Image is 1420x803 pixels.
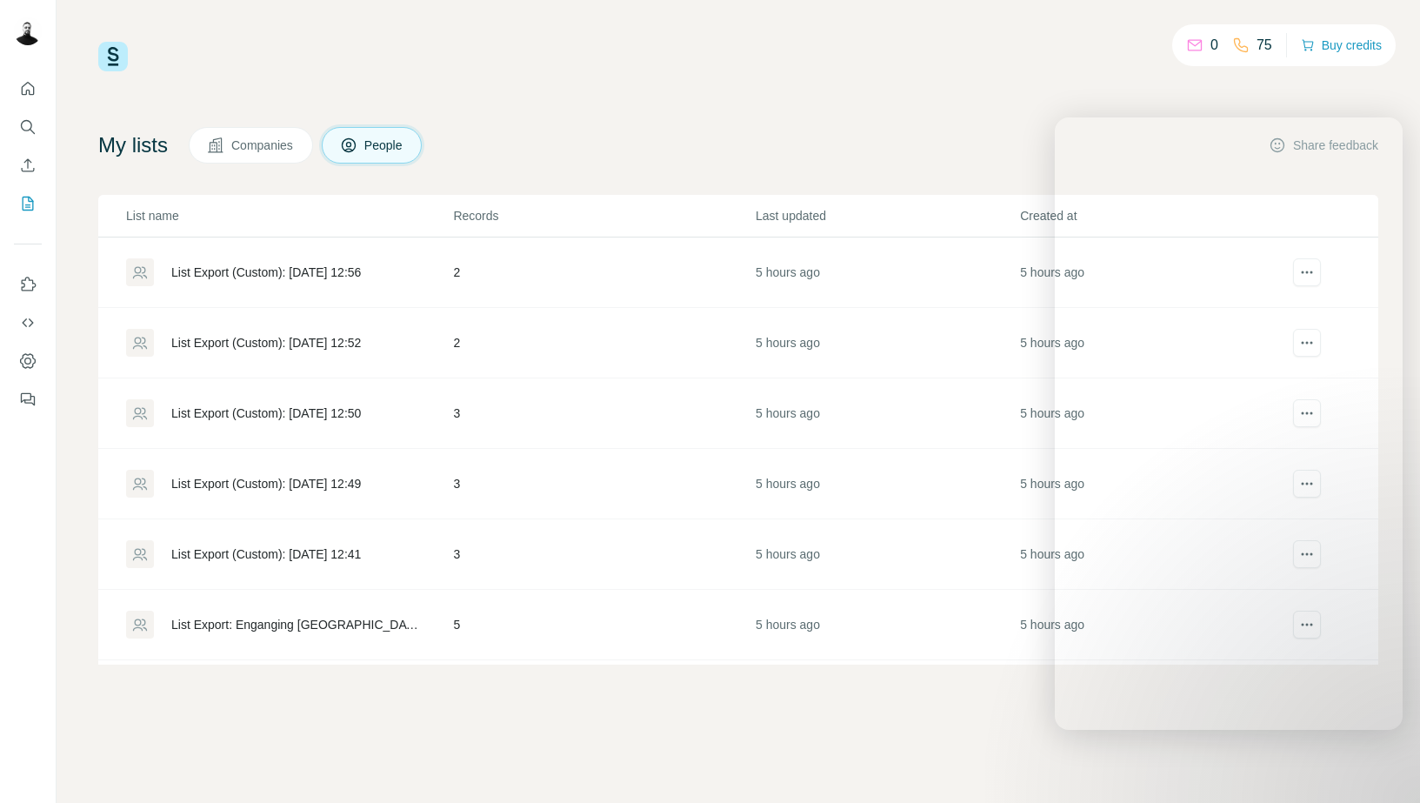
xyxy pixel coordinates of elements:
[452,660,755,731] td: 7
[452,308,755,378] td: 2
[755,378,1019,449] td: 5 hours ago
[98,131,168,159] h4: My lists
[755,590,1019,660] td: 5 hours ago
[755,238,1019,308] td: 5 hours ago
[1055,117,1403,730] iframe: Intercom live chat
[171,334,361,351] div: List Export (Custom): [DATE] 12:52
[14,73,42,104] button: Quick start
[1019,449,1283,519] td: 5 hours ago
[14,384,42,415] button: Feedback
[1257,35,1272,56] p: 75
[14,345,42,377] button: Dashboard
[1019,590,1283,660] td: 5 hours ago
[755,308,1019,378] td: 5 hours ago
[452,238,755,308] td: 2
[14,17,42,45] img: Avatar
[452,378,755,449] td: 3
[1019,308,1283,378] td: 5 hours ago
[755,449,1019,519] td: 5 hours ago
[171,264,361,281] div: List Export (Custom): [DATE] 12:56
[14,269,42,300] button: Use Surfe on LinkedIn
[452,590,755,660] td: 5
[1019,378,1283,449] td: 5 hours ago
[14,150,42,181] button: Enrich CSV
[452,449,755,519] td: 3
[231,137,295,154] span: Companies
[1210,35,1218,56] p: 0
[1020,207,1283,224] p: Created at
[98,42,128,71] img: Surfe Logo
[453,207,754,224] p: Records
[171,475,361,492] div: List Export (Custom): [DATE] 12:49
[1019,660,1283,731] td: 5 hours ago
[1361,744,1403,786] iframe: Intercom live chat
[171,616,423,633] div: List Export: Enganging [GEOGRAPHIC_DATA]/[GEOGRAPHIC_DATA] - [DATE] 12:26
[171,545,361,563] div: List Export (Custom): [DATE] 12:41
[1019,519,1283,590] td: 5 hours ago
[755,519,1019,590] td: 5 hours ago
[755,660,1019,731] td: 5 hours ago
[1019,238,1283,308] td: 5 hours ago
[14,111,42,143] button: Search
[1301,33,1382,57] button: Buy credits
[171,405,361,422] div: List Export (Custom): [DATE] 12:50
[14,188,42,219] button: My lists
[452,519,755,590] td: 3
[14,307,42,338] button: Use Surfe API
[126,207,451,224] p: List name
[364,137,404,154] span: People
[756,207,1018,224] p: Last updated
